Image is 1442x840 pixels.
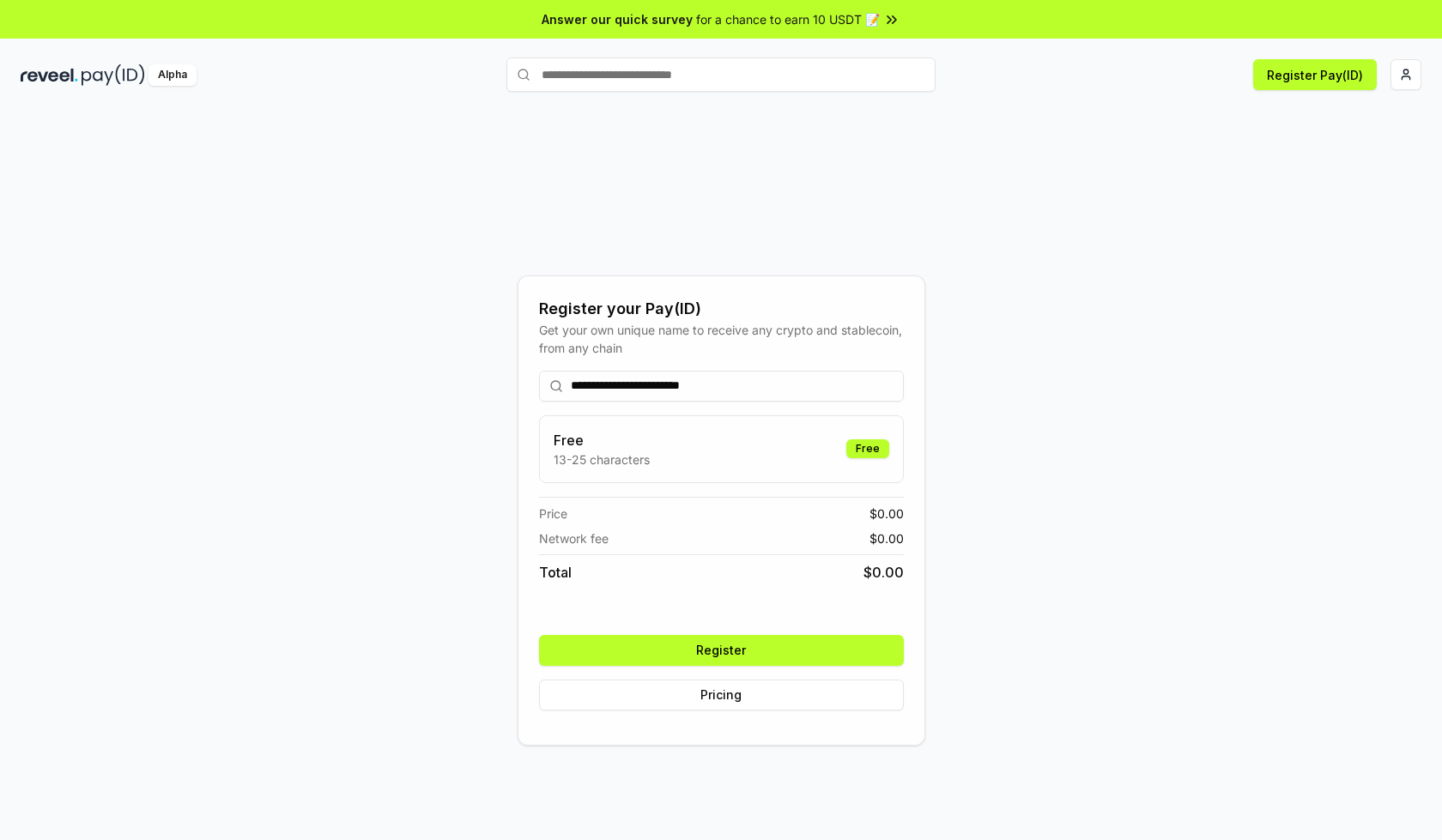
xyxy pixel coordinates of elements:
span: Total [539,562,572,583]
span: Price [539,505,567,523]
div: Get your own unique name to receive any crypto and stablecoin, from any chain [539,321,904,357]
button: Register Pay(ID) [1253,59,1377,90]
span: $ 0.00 [869,529,904,547]
p: 13-25 characters [554,450,650,468]
button: Register [539,635,904,666]
button: Pricing [539,680,904,710]
span: Answer our quick survey [542,10,693,28]
div: Register your Pay(ID) [539,297,904,321]
img: pay_id [82,64,145,86]
img: reveel_dark [21,64,78,86]
div: Free [846,439,889,458]
span: Network fee [539,529,609,547]
span: $ 0.00 [863,562,904,583]
h3: Free [554,430,650,450]
span: for a chance to earn 10 USDT 📝 [696,10,880,28]
span: $ 0.00 [869,505,904,523]
div: Alpha [148,64,197,86]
